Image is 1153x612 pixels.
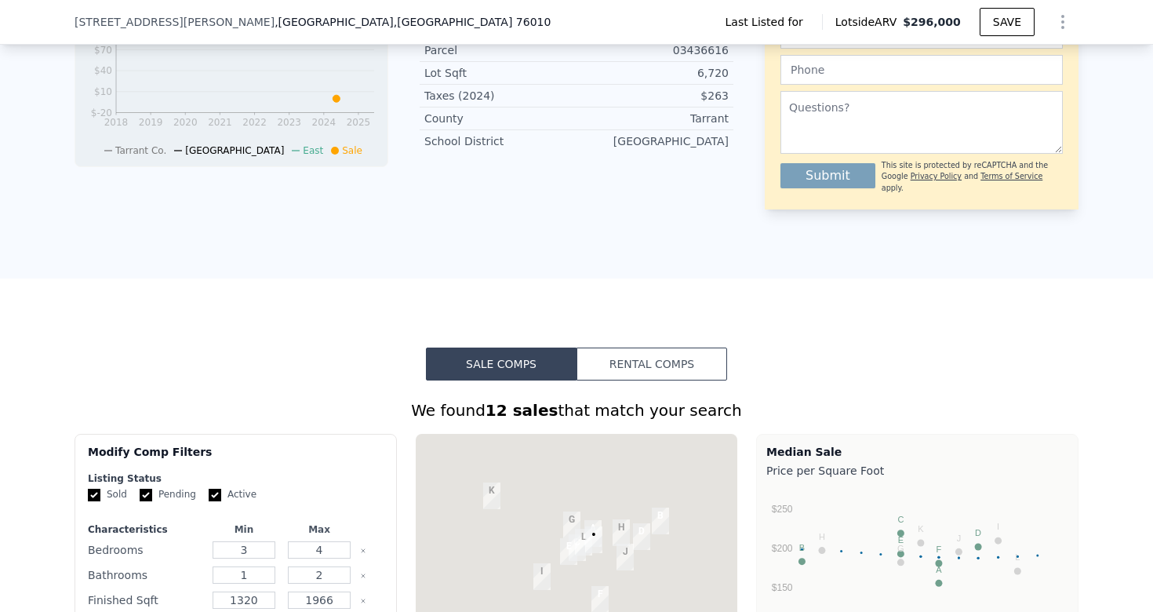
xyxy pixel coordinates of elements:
[394,16,551,28] span: , [GEOGRAPHIC_DATA] 76010
[980,8,1035,36] button: SAVE
[898,535,904,545] text: E
[312,117,336,128] tspan: 2024
[560,538,577,565] div: 2321 Skylark Dr
[173,117,198,128] tspan: 2020
[91,107,112,118] tspan: $-20
[140,488,196,501] label: Pending
[360,573,366,579] button: Clear
[835,14,903,30] span: Lotside ARV
[277,117,301,128] tspan: 2023
[75,14,275,30] span: [STREET_ADDRESS][PERSON_NAME]
[772,543,793,554] text: $200
[208,117,232,128] tspan: 2021
[424,133,576,149] div: School District
[576,348,727,381] button: Rental Comps
[766,444,1068,460] div: Median Sale
[209,523,278,536] div: Min
[584,520,602,547] div: 2612 Plaza St
[342,145,362,156] span: Sale
[980,172,1042,180] a: Terms of Service
[347,117,371,128] tspan: 2025
[576,111,729,126] div: Tarrant
[576,133,729,149] div: [GEOGRAPHIC_DATA]
[975,528,981,537] text: D
[903,16,961,28] span: $296,000
[780,55,1063,85] input: Phone
[576,42,729,58] div: 03436616
[819,532,825,541] text: H
[88,472,384,485] div: Listing Status
[424,88,576,104] div: Taxes (2024)
[652,508,669,534] div: 936 Furlong Dr
[88,564,203,586] div: Bathrooms
[617,544,634,570] div: 3039 Casa Bella Dr
[486,401,558,420] strong: 12 sales
[563,512,580,538] div: 2422 Cloverdale St
[957,534,962,543] text: J
[799,543,805,552] text: B
[424,111,576,126] div: County
[882,160,1063,194] div: This site is protected by reCAPTCHA and the Google and apply.
[576,65,729,81] div: 6,720
[275,14,551,30] span: , [GEOGRAPHIC_DATA]
[911,172,962,180] a: Privacy Policy
[633,523,650,550] div: 903 Sesame Dr
[285,523,354,536] div: Max
[613,519,630,546] div: 3007 Bahar Dr
[104,117,129,128] tspan: 2018
[780,163,875,188] button: Submit
[997,523,999,532] text: I
[424,42,576,58] div: Parcel
[585,526,602,553] div: 2615 E Mitchell St
[772,582,793,593] text: $150
[772,504,793,515] text: $250
[88,488,127,501] label: Sold
[115,145,166,156] span: Tarrant Co.
[94,65,112,76] tspan: $40
[88,523,203,536] div: Characteristics
[726,14,809,30] span: Last Listed for
[242,117,267,128] tspan: 2022
[424,65,576,81] div: Lot Sqft
[88,489,100,501] input: Sold
[303,145,323,156] span: East
[139,117,163,128] tspan: 2019
[575,529,592,556] div: 2517 E Mitchell St
[360,548,366,554] button: Clear
[75,399,1078,421] div: We found that match your search
[88,444,384,472] div: Modify Comp Filters
[360,598,366,604] button: Clear
[918,524,924,534] text: K
[936,565,942,574] text: A
[88,589,203,611] div: Finished Sqft
[897,544,904,553] text: G
[94,45,112,56] tspan: $70
[209,488,256,501] label: Active
[576,88,729,104] div: $263
[483,483,500,509] div: 1804 Edna St
[426,348,576,381] button: Sale Comps
[1047,6,1078,38] button: Show Options
[937,545,942,555] text: F
[140,489,152,501] input: Pending
[766,460,1068,482] div: Price per Square Foot
[94,86,112,97] tspan: $10
[209,489,221,501] input: Active
[897,515,904,524] text: C
[88,539,203,561] div: Bedrooms
[1015,553,1020,563] text: L
[533,563,551,590] div: 2115 Bradford Dr
[185,145,284,156] span: [GEOGRAPHIC_DATA]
